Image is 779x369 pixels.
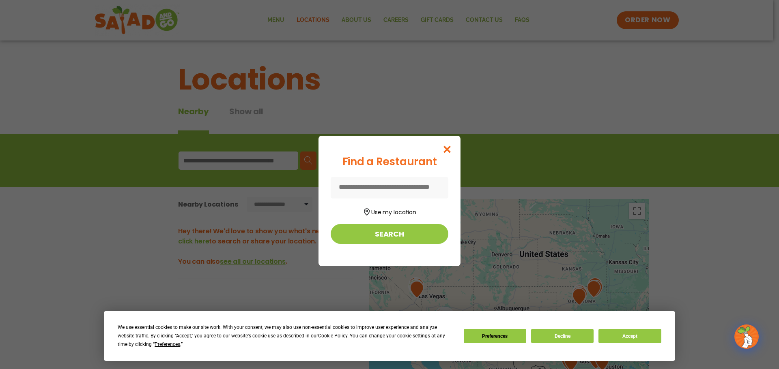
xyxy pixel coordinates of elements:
[434,136,461,163] button: Close modal
[531,329,594,343] button: Decline
[104,311,675,361] div: Cookie Consent Prompt
[735,325,758,348] img: wpChatIcon
[598,329,661,343] button: Accept
[318,333,347,339] span: Cookie Policy
[464,329,526,343] button: Preferences
[118,323,454,349] div: We use essential cookies to make our site work. With your consent, we may also use non-essential ...
[331,224,448,244] button: Search
[331,206,448,217] button: Use my location
[155,341,180,347] span: Preferences
[331,154,448,170] div: Find a Restaurant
